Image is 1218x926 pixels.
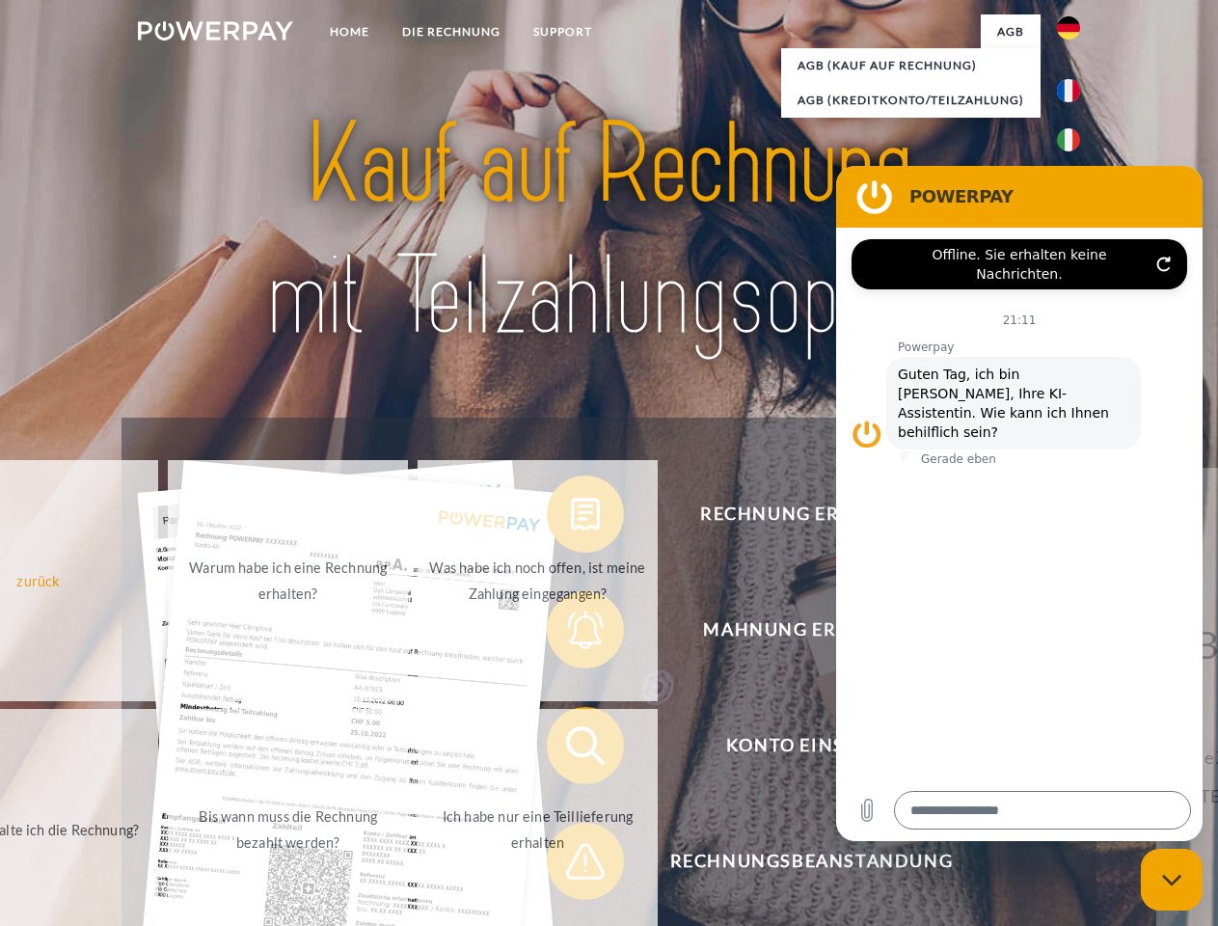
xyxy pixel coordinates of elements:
img: de [1057,16,1080,40]
button: Konto einsehen [547,707,1048,784]
img: it [1057,128,1080,151]
a: agb [981,14,1041,49]
iframe: Schaltfläche zum Öffnen des Messaging-Fensters; Konversation läuft [1141,849,1203,911]
span: Rechnungsbeanstandung [575,823,1047,900]
a: DIE RECHNUNG [386,14,517,49]
a: SUPPORT [517,14,609,49]
button: Rechnungsbeanstandung [547,823,1048,900]
a: AGB (Kreditkonto/Teilzahlung) [781,83,1041,118]
img: logo-powerpay-white.svg [138,21,293,41]
a: Was habe ich noch offen, ist meine Zahlung eingegangen? [418,460,658,701]
a: AGB (Kauf auf Rechnung) [781,48,1041,83]
a: Home [313,14,386,49]
span: Konto einsehen [575,707,1047,784]
div: Bis wann muss die Rechnung bezahlt werden? [179,803,396,856]
div: Ich habe nur eine Teillieferung erhalten [429,803,646,856]
img: title-powerpay_de.svg [184,93,1034,369]
iframe: Messaging-Fenster [836,166,1203,841]
div: Was habe ich noch offen, ist meine Zahlung eingegangen? [429,555,646,607]
div: Warum habe ich eine Rechnung erhalten? [179,555,396,607]
img: fr [1057,79,1080,102]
